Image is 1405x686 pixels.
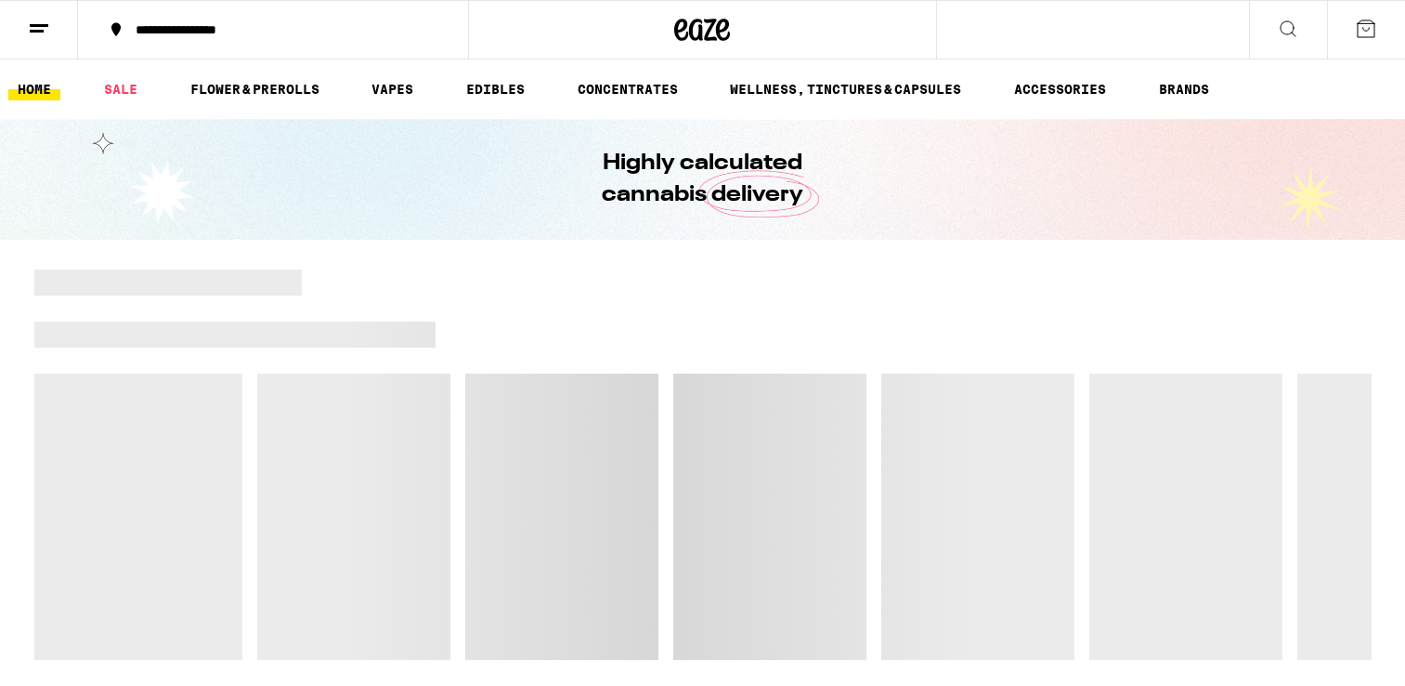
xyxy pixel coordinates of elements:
[362,78,423,100] a: VAPES
[1005,78,1115,100] a: ACCESSORIES
[550,148,856,211] h1: Highly calculated cannabis delivery
[457,78,534,100] a: EDIBLES
[568,78,687,100] a: CONCENTRATES
[8,78,60,100] a: HOME
[95,78,147,100] a: SALE
[181,78,329,100] a: FLOWER & PREROLLS
[721,78,970,100] a: WELLNESS, TINCTURES & CAPSULES
[1150,78,1218,100] a: BRANDS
